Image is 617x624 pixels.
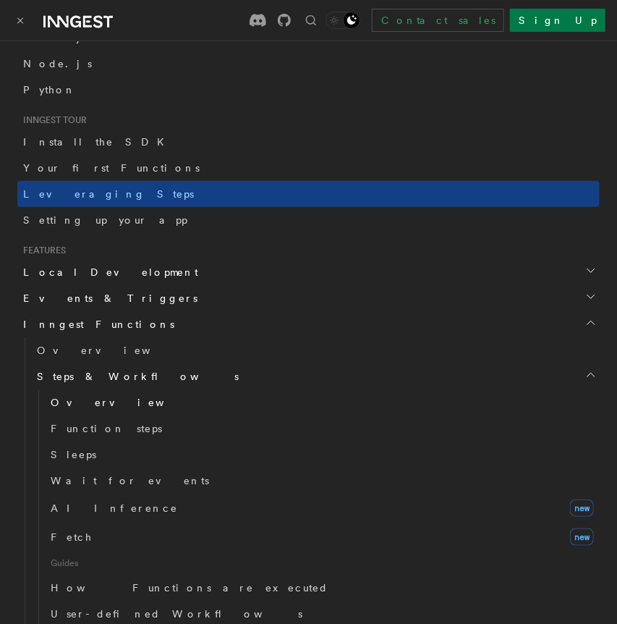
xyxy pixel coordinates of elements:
[23,136,173,148] span: Install the SDK
[45,575,600,601] a: How Functions are executed
[570,499,594,517] span: new
[51,475,209,486] span: Wait for events
[51,397,200,408] span: Overview
[17,51,600,77] a: Node.js
[51,582,328,594] span: How Functions are executed
[12,12,29,29] button: Toggle navigation
[23,162,200,174] span: Your first Functions
[17,259,600,285] button: Local Development
[17,181,600,207] a: Leveraging Steps
[17,114,87,126] span: Inngest tour
[17,155,600,181] a: Your first Functions
[45,494,600,523] a: AI Inferencenew
[302,12,320,29] button: Find something...
[45,468,600,494] a: Wait for events
[51,449,96,460] span: Sleeps
[17,129,600,155] a: Install the SDK
[31,337,600,363] a: Overview
[45,389,600,416] a: Overview
[570,528,594,546] span: new
[23,58,92,69] span: Node.js
[17,317,174,332] span: Inngest Functions
[37,345,186,356] span: Overview
[17,311,600,337] button: Inngest Functions
[45,552,600,575] span: Guides
[17,207,600,233] a: Setting up your app
[17,245,66,256] span: Features
[45,442,600,468] a: Sleeps
[23,84,76,96] span: Python
[23,214,187,226] span: Setting up your app
[51,608,302,620] span: User-defined Workflows
[17,77,600,103] a: Python
[31,369,239,384] span: Steps & Workflows
[17,285,600,311] button: Events & Triggers
[51,502,178,514] span: AI Inference
[372,9,504,32] a: Contact sales
[510,9,605,32] a: Sign Up
[51,423,162,434] span: Function steps
[31,363,600,389] button: Steps & Workflows
[45,523,600,552] a: Fetchnew
[23,188,194,200] span: Leveraging Steps
[17,291,197,305] span: Events & Triggers
[325,12,360,29] button: Toggle dark mode
[45,416,600,442] a: Function steps
[51,531,93,543] span: Fetch
[17,265,198,279] span: Local Development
